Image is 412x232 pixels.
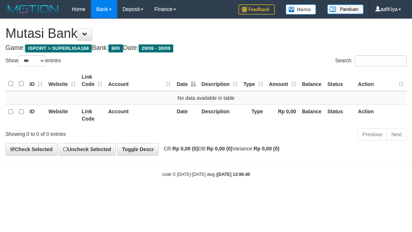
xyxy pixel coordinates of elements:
th: Rp 0,00 [266,105,299,125]
img: Feedback.jpg [238,4,275,15]
h1: Mutasi Bank [5,26,407,41]
th: Action: activate to sort column ascending [355,70,407,91]
a: Toggle Descr [117,143,159,156]
span: CR: DB: Variance: [160,146,280,152]
th: Date [174,105,198,125]
th: Balance [299,70,325,91]
th: Status [324,70,355,91]
strong: Rp 0,00 (0) [254,146,280,152]
span: ISPORT > SUPERLIGA168 [25,44,92,52]
th: Description: activate to sort column ascending [199,70,241,91]
th: Account: activate to sort column ascending [105,70,174,91]
td: No data available in table [5,91,407,105]
input: Search: [355,55,407,66]
a: Uncheck Selected [59,143,116,156]
th: Type: activate to sort column ascending [241,70,266,91]
a: Previous [358,128,387,141]
th: Link Code: activate to sort column ascending [79,70,105,91]
th: Website: activate to sort column ascending [45,70,79,91]
th: Type [241,105,266,125]
img: MOTION_logo.png [5,4,61,15]
label: Search: [335,55,407,66]
img: Button%20Memo.svg [286,4,316,15]
th: Status [324,105,355,125]
span: BRI [108,44,123,52]
th: Website [45,105,79,125]
strong: Rp 0,00 (0) [173,146,198,152]
th: ID [27,105,45,125]
strong: Rp 0,00 (0) [207,146,233,152]
th: Description [199,105,241,125]
select: Showentries [18,55,45,66]
div: Showing 0 to 0 of 0 entries [5,127,166,138]
th: Link Code [79,105,105,125]
th: Account [105,105,174,125]
label: Show entries [5,55,61,66]
img: panduan.png [327,4,364,14]
strong: [DATE] 13:06:40 [217,172,250,177]
th: Date: activate to sort column descending [174,70,198,91]
th: Action [355,105,407,125]
a: Check Selected [5,143,58,156]
a: Next [387,128,407,141]
th: ID: activate to sort column ascending [27,70,45,91]
th: Balance [299,105,325,125]
small: code © [DATE]-[DATE] dwg | [162,172,250,177]
h4: Game: Bank: Date: [5,44,407,52]
th: Amount: activate to sort column ascending [266,70,299,91]
span: 29/09 - 30/09 [139,44,174,52]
